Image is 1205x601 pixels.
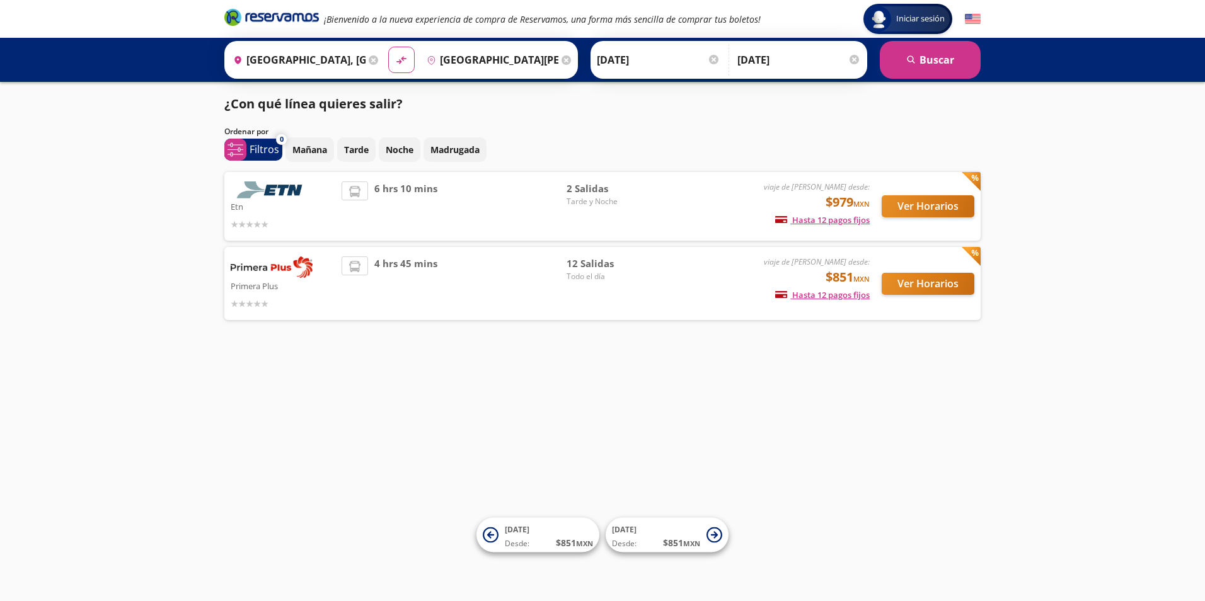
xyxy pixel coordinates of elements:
[853,274,870,283] small: MXN
[231,278,335,293] p: Primera Plus
[505,524,529,535] span: [DATE]
[764,181,870,192] em: viaje de [PERSON_NAME] desde:
[576,539,593,548] small: MXN
[324,13,761,25] em: ¡Bienvenido a la nueva experiencia de compra de Reservamos, una forma más sencilla de comprar tus...
[663,536,700,549] span: $ 851
[285,137,334,162] button: Mañana
[826,193,870,212] span: $979
[683,539,700,548] small: MXN
[422,44,559,76] input: Buscar Destino
[231,198,335,214] p: Etn
[224,8,319,26] i: Brand Logo
[567,181,655,196] span: 2 Salidas
[891,13,950,25] span: Iniciar sesión
[430,143,480,156] p: Madrugada
[231,181,313,198] img: Etn
[826,268,870,287] span: $851
[476,518,599,552] button: [DATE]Desde:$851MXN
[280,134,284,145] span: 0
[231,256,313,278] img: Primera Plus
[764,256,870,267] em: viaje de [PERSON_NAME] desde:
[374,181,437,231] span: 6 hrs 10 mins
[965,11,981,27] button: English
[567,271,655,282] span: Todo el día
[224,94,403,113] p: ¿Con qué línea quieres salir?
[505,538,529,549] span: Desde:
[228,44,366,76] input: Buscar Origen
[775,214,870,226] span: Hasta 12 pagos fijos
[606,518,729,552] button: [DATE]Desde:$851MXN
[567,196,655,207] span: Tarde y Noche
[424,137,487,162] button: Madrugada
[250,142,279,157] p: Filtros
[882,195,974,217] button: Ver Horarios
[337,137,376,162] button: Tarde
[344,143,369,156] p: Tarde
[853,199,870,209] small: MXN
[224,8,319,30] a: Brand Logo
[224,139,282,161] button: 0Filtros
[612,538,637,549] span: Desde:
[374,256,437,311] span: 4 hrs 45 mins
[880,41,981,79] button: Buscar
[292,143,327,156] p: Mañana
[612,524,637,535] span: [DATE]
[567,256,655,271] span: 12 Salidas
[882,273,974,295] button: Ver Horarios
[556,536,593,549] span: $ 851
[224,126,268,137] p: Ordenar por
[775,289,870,300] span: Hasta 12 pagos fijos
[379,137,420,162] button: Noche
[597,44,720,76] input: Elegir Fecha
[737,44,861,76] input: Opcional
[386,143,413,156] p: Noche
